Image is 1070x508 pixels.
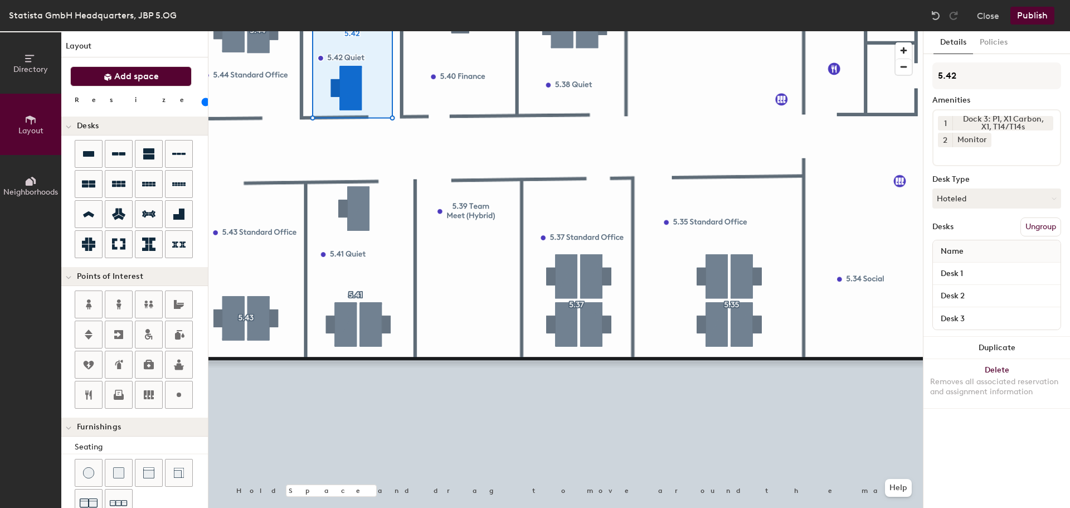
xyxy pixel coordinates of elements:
span: Name [935,241,969,262]
img: Redo [948,10,959,21]
span: Directory [13,65,48,74]
span: Furnishings [77,423,121,432]
button: Stool [75,459,103,487]
button: Close [977,7,999,25]
input: Unnamed desk [935,266,1058,282]
img: Undo [930,10,941,21]
span: Points of Interest [77,272,143,281]
span: Neighborhoods [3,187,58,197]
span: 1 [944,118,947,129]
button: DeleteRemoves all associated reservation and assignment information [923,359,1070,408]
span: 2 [943,134,947,146]
input: Unnamed desk [935,288,1058,304]
span: Desks [77,122,99,130]
button: 2 [938,133,952,147]
div: Removes all associated reservation and assignment information [930,377,1063,397]
h1: Layout [61,40,208,57]
span: Layout [18,126,43,136]
button: Policies [973,31,1014,54]
div: Desk Type [932,175,1061,184]
button: Duplicate [923,337,1070,359]
span: Add space [114,71,159,82]
button: Cushion [105,459,133,487]
button: 1 [938,116,952,130]
button: Ungroup [1020,217,1061,236]
button: Details [933,31,973,54]
img: Couch (corner) [173,467,184,478]
div: Desks [932,222,954,231]
div: Seating [75,441,208,453]
img: Couch (middle) [143,467,154,478]
button: Hoteled [932,188,1061,209]
div: Monitor [952,133,991,147]
div: Statista GmbH Headquarters, JBP 5.OG [9,8,177,22]
div: Dock 3: P1, X1 Carbon, X1, T14/T14s [952,116,1053,130]
img: Cushion [113,467,124,478]
div: Amenities [932,96,1061,105]
button: Couch (corner) [165,459,193,487]
input: Unnamed desk [935,311,1058,326]
button: Help [885,479,912,497]
img: Stool [83,467,94,478]
button: Couch (middle) [135,459,163,487]
button: Publish [1010,7,1054,25]
div: Resize [75,95,198,104]
button: Add space [70,66,192,86]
